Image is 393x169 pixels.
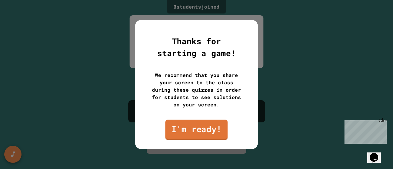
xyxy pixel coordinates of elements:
[2,2,42,39] div: Chat with us now!Close
[367,144,387,163] iframe: chat widget
[150,71,243,108] div: We recommend that you share your screen to the class during these quizzes in order for students t...
[150,35,243,59] div: Thanks for starting a game!
[165,120,228,140] a: I'm ready!
[342,118,387,144] iframe: chat widget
